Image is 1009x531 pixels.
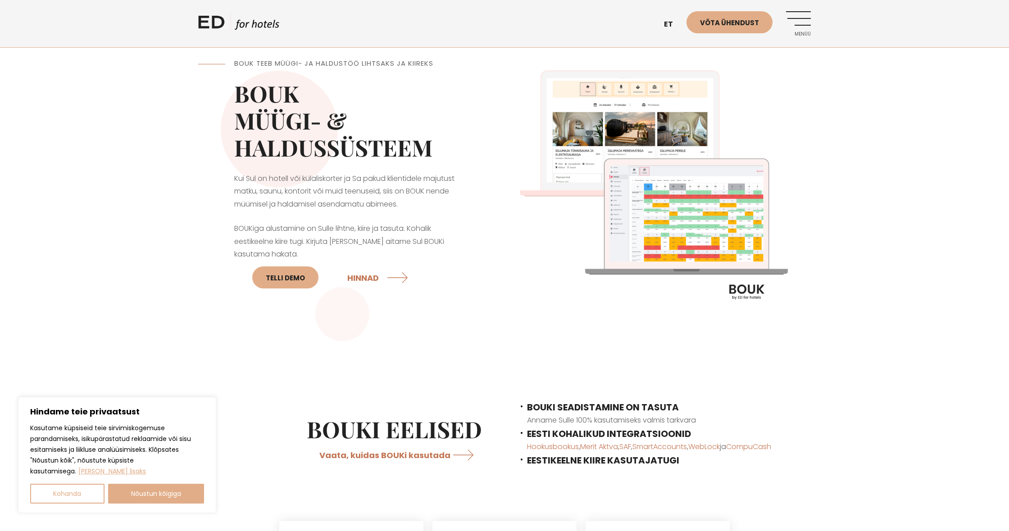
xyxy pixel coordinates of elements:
a: WebLock [688,441,720,452]
p: Anname Sulle 100% kasutamiseks valmis tarkvara [527,414,788,427]
a: Menüü [786,11,811,36]
p: , , , , ja [527,441,788,454]
a: HINNAD [347,265,410,289]
a: Vaata, kuidas BOUKi kasutada [319,443,482,467]
p: Hindame teie privaatsust [30,406,204,417]
h2: BOUK MÜÜGI- & HALDUSSÜSTEEM [234,80,468,161]
a: Telli DEMO [252,266,318,288]
p: Kasutame küpsiseid teie sirvimiskogemuse parandamiseks, isikupärastatud reklaamide või sisu esita... [30,423,204,477]
h2: BOUKi EELISED [221,416,482,443]
button: Kohanda [30,484,105,504]
span: EESTI KOHALIKUD INTEGRATSIOONID [527,427,691,440]
button: Nõustun kõigiga [108,484,205,504]
a: ED HOTELS [198,13,279,36]
a: Merit Aktva [580,441,618,452]
a: et [659,13,686,36]
a: Loe lisaks [78,466,146,476]
a: SAF [619,441,631,452]
span: BOUKI SEADISTAMINE ON TASUTA [527,401,679,414]
span: BOUK TEEB MÜÜGI- JA HALDUSTÖÖ LIHTSAKS JA KIIREKS [234,58,433,68]
a: SmartAccounts [632,441,687,452]
strong: EESTIKEELNE KIIRE KASUTAJATUGI [527,454,679,467]
span: Menüü [786,31,811,37]
p: BOUKiga alustamine on Sulle lihtne, kiire ja tasuta. Kohalik eestikeelne kiire tugi. Kirjuta [PER... [234,222,468,294]
a: Võta ühendust [686,11,773,33]
p: Kui Sul on hotell või külaliskorter ja Sa pakud klientidele majutust matku, saunu, kontorit või m... [234,172,468,211]
a: CompuCash [726,441,771,452]
a: Hookusbookus [527,441,579,452]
